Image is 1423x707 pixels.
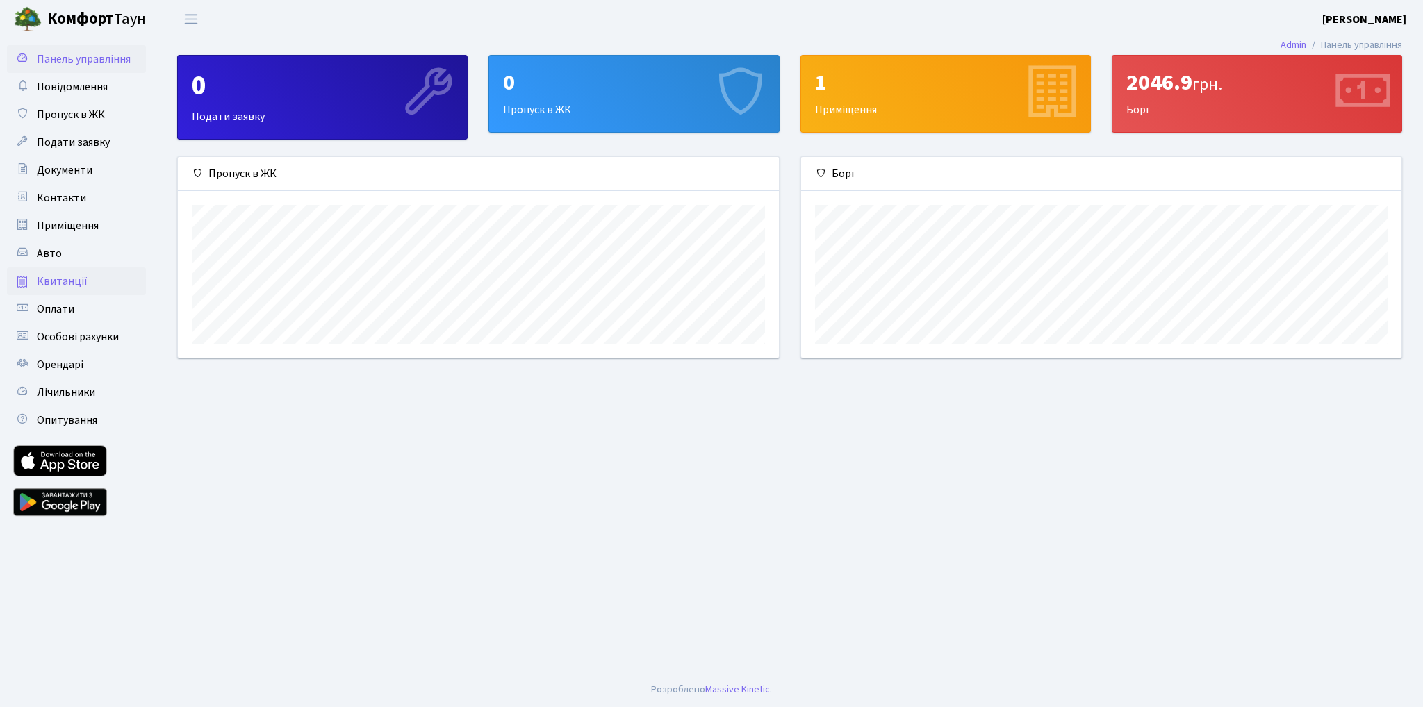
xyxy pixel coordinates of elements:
[7,45,146,73] a: Панель управління
[651,682,772,697] div: Розроблено .
[1192,72,1222,97] span: грн.
[7,184,146,212] a: Контакти
[37,274,88,289] span: Квитанції
[37,329,119,344] span: Особові рахунки
[37,190,86,206] span: Контакти
[47,8,114,30] b: Комфорт
[1281,38,1306,52] a: Admin
[1322,12,1406,27] b: [PERSON_NAME]
[488,55,779,133] a: 0Пропуск в ЖК
[7,323,146,351] a: Особові рахунки
[37,218,99,233] span: Приміщення
[178,56,467,139] div: Подати заявку
[7,295,146,323] a: Оплати
[7,212,146,240] a: Приміщення
[14,6,42,33] img: logo.png
[1126,69,1388,96] div: 2046.9
[1112,56,1401,132] div: Борг
[7,379,146,406] a: Лічильники
[37,51,131,67] span: Панель управління
[7,128,146,156] a: Подати заявку
[37,135,110,150] span: Подати заявку
[37,413,97,428] span: Опитування
[37,301,74,317] span: Оплати
[7,240,146,267] a: Авто
[37,385,95,400] span: Лічильники
[1306,38,1402,53] li: Панель управління
[801,157,1402,191] div: Борг
[37,107,105,122] span: Пропуск в ЖК
[815,69,1076,96] div: 1
[1322,11,1406,28] a: [PERSON_NAME]
[489,56,778,132] div: Пропуск в ЖК
[503,69,764,96] div: 0
[7,351,146,379] a: Орендарі
[37,246,62,261] span: Авто
[800,55,1091,133] a: 1Приміщення
[47,8,146,31] span: Таун
[37,79,108,94] span: Повідомлення
[37,163,92,178] span: Документи
[177,55,468,140] a: 0Подати заявку
[705,682,770,697] a: Massive Kinetic
[37,357,83,372] span: Орендарі
[7,156,146,184] a: Документи
[801,56,1090,132] div: Приміщення
[7,406,146,434] a: Опитування
[192,69,453,103] div: 0
[7,73,146,101] a: Повідомлення
[178,157,779,191] div: Пропуск в ЖК
[174,8,208,31] button: Переключити навігацію
[7,267,146,295] a: Квитанції
[7,101,146,128] a: Пропуск в ЖК
[1260,31,1423,60] nav: breadcrumb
